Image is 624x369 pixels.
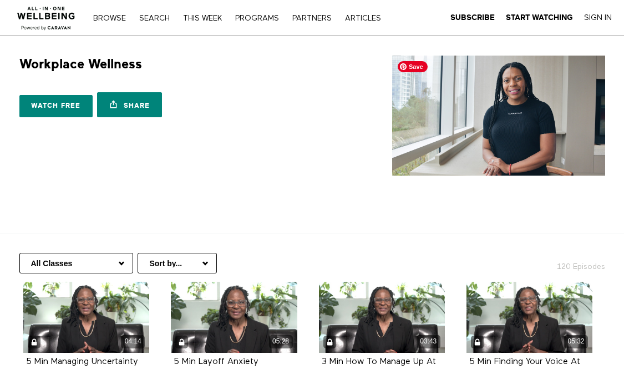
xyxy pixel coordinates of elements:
a: Subscribe [450,13,495,23]
strong: Start Watching [506,13,573,22]
img: Workplace Wellness [392,56,605,176]
div: 05:32 [564,335,588,348]
a: Browse [88,14,131,22]
a: Sign In [584,13,612,23]
span: Save [398,61,428,72]
h1: Workplace Wellness [19,56,142,73]
a: Start Watching [506,13,573,23]
a: Search [134,14,175,22]
nav: Primary [88,12,386,23]
a: Share [97,92,161,117]
a: 5 Min Layoff Anxiety [174,357,258,366]
div: 03:43 [417,335,440,348]
a: PARTNERS [287,14,337,22]
a: 5 Min Layoff Anxiety 05:28 [171,282,297,353]
strong: 5 Min Layoff Anxiety [174,357,258,366]
a: ARTICLES [339,14,387,22]
a: 3 Min How To Manage Up At Work 03:43 [319,282,445,353]
a: 5 Min Finding Your Voice At Work 05:32 [466,282,592,353]
strong: Subscribe [450,13,495,22]
div: 04:14 [121,335,145,348]
a: 5 Min Managing Uncertainty At Work 04:14 [23,282,149,353]
a: PROGRAMS [230,14,285,22]
div: 05:28 [269,335,293,348]
a: THIS WEEK [177,14,227,22]
h2: 120 Episodes [506,253,611,272]
a: Watch free [19,95,93,117]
